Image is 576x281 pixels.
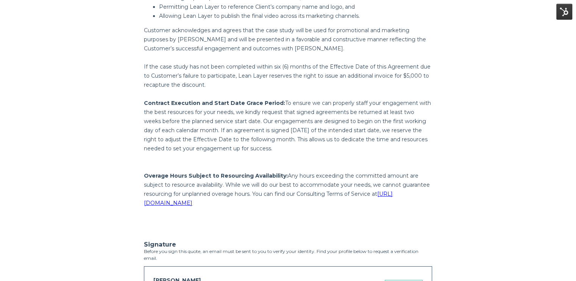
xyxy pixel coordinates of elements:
span: Overage Hours Subject to Resourcing Availability: [144,172,288,179]
a: [URL][DOMAIN_NAME] [144,190,393,206]
span: To ensure we can properly staff your engagement with the best resources for your needs, we kindly... [144,100,431,152]
p: Customer acknowledges and agrees that the case study will be used for promotional and marketing p... [144,26,432,53]
h3: Signature [144,241,432,248]
img: HubSpot Tools Menu Toggle [556,4,572,20]
p: Allowing Lean Layer to publish the final video across its marketing channels. [159,11,432,20]
p: If the case study has not been completed within six (6) months of the Effective Date of this Agre... [144,62,432,89]
span: Any hours exceeding the committed amount are subject to resource availability. While we will do o... [144,172,430,197]
span: Contract Execution and Start Date Grace Period: [144,100,285,106]
p: Permitting Lean Layer to reference Client’s company name and logo, and [159,2,432,11]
